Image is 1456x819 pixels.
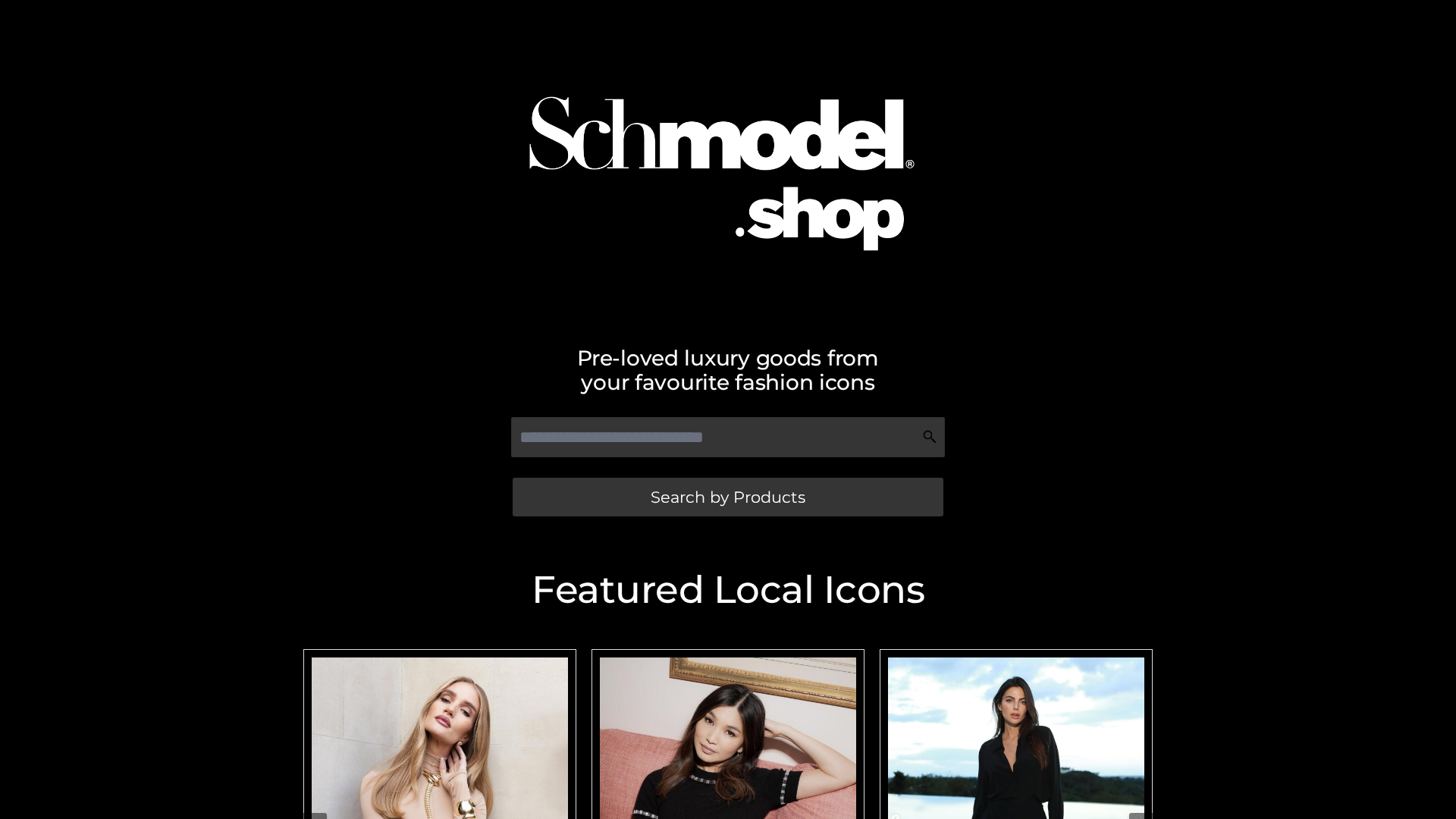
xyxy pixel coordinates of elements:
a: Search by Products [513,478,943,516]
span: Search by Products [651,489,805,505]
img: Search Icon [922,429,937,444]
h2: Featured Local Icons​ [296,571,1160,609]
h2: Pre-loved luxury goods from your favourite fashion icons [296,346,1160,394]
